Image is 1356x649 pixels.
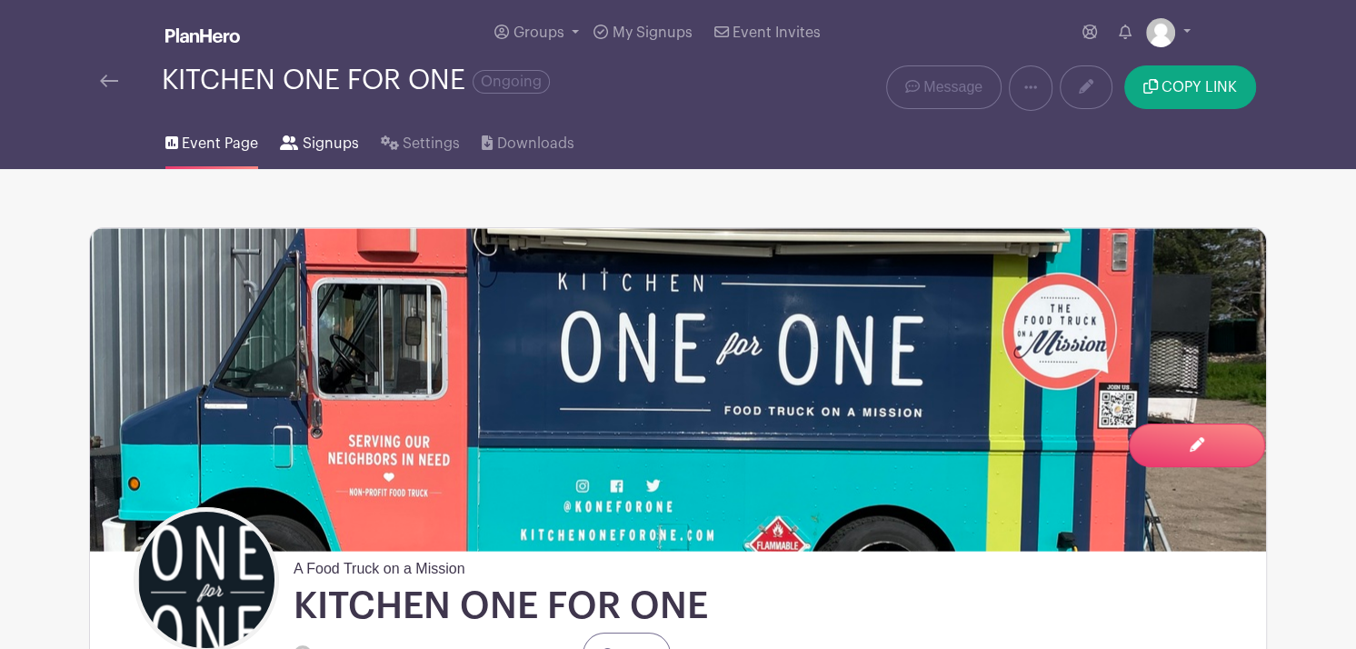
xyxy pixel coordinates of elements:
[294,584,708,629] h1: KITCHEN ONE FOR ONE
[1146,18,1175,47] img: default-ce2991bfa6775e67f084385cd625a349d9dcbb7a52a09fb2fda1e96e2d18dcdb.png
[886,65,1002,109] a: Message
[182,133,258,155] span: Event Page
[162,65,550,95] div: KITCHEN ONE FOR ONE
[403,133,460,155] span: Settings
[381,111,460,169] a: Settings
[473,70,550,94] span: Ongoing
[1162,80,1237,95] span: COPY LINK
[90,228,1266,551] img: IMG_9124.jpeg
[733,25,821,40] span: Event Invites
[165,28,240,43] img: logo_white-6c42ec7e38ccf1d336a20a19083b03d10ae64f83f12c07503d8b9e83406b4c7d.svg
[1124,65,1256,109] button: COPY LINK
[165,111,258,169] a: Event Page
[613,25,693,40] span: My Signups
[100,75,118,87] img: back-arrow-29a5d9b10d5bd6ae65dc969a981735edf675c4d7a1fe02e03b50dbd4ba3cdb55.svg
[497,133,574,155] span: Downloads
[303,133,359,155] span: Signups
[280,111,358,169] a: Signups
[513,25,564,40] span: Groups
[294,551,465,580] span: A Food Truck on a Mission
[482,111,573,169] a: Downloads
[923,76,982,98] span: Message
[138,512,274,648] img: Black%20Verticle%20KO4O%202.png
